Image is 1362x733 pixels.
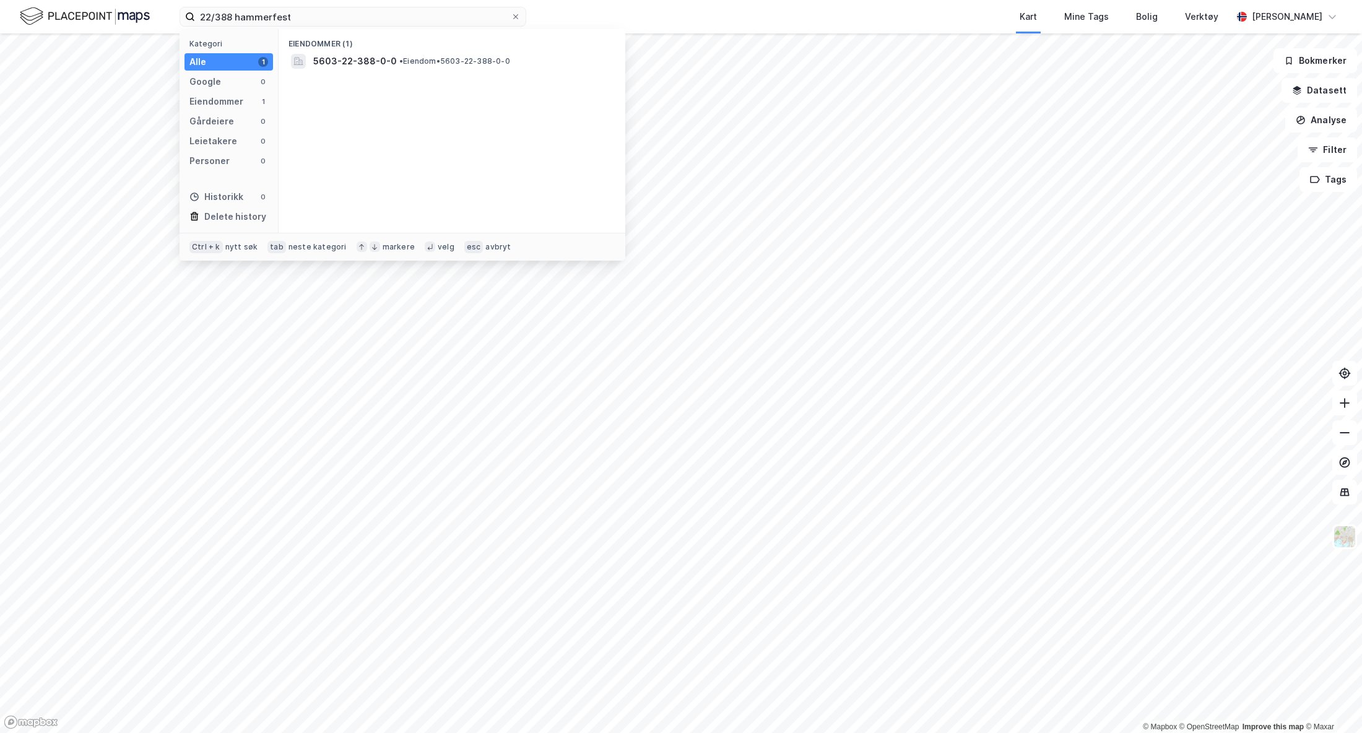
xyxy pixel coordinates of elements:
[383,242,415,252] div: markere
[258,97,268,106] div: 1
[1185,9,1218,24] div: Verktøy
[1282,78,1357,103] button: Datasett
[258,136,268,146] div: 0
[258,116,268,126] div: 0
[1179,722,1239,731] a: OpenStreetMap
[267,241,286,253] div: tab
[189,189,243,204] div: Historikk
[1285,108,1357,132] button: Analyse
[1252,9,1322,24] div: [PERSON_NAME]
[1136,9,1158,24] div: Bolig
[1300,674,1362,733] iframe: Chat Widget
[1020,9,1037,24] div: Kart
[1298,137,1357,162] button: Filter
[1333,525,1356,549] img: Z
[258,192,268,202] div: 0
[189,74,221,89] div: Google
[399,56,403,66] span: •
[189,154,230,168] div: Personer
[189,94,243,109] div: Eiendommer
[1273,48,1357,73] button: Bokmerker
[399,56,510,66] span: Eiendom • 5603-22-388-0-0
[438,242,454,252] div: velg
[225,242,258,252] div: nytt søk
[1143,722,1177,731] a: Mapbox
[485,242,511,252] div: avbryt
[189,39,273,48] div: Kategori
[464,241,484,253] div: esc
[189,114,234,129] div: Gårdeiere
[20,6,150,27] img: logo.f888ab2527a4732fd821a326f86c7f29.svg
[313,54,397,69] span: 5603-22-388-0-0
[189,241,223,253] div: Ctrl + k
[279,29,625,51] div: Eiendommer (1)
[1299,167,1357,192] button: Tags
[1243,722,1304,731] a: Improve this map
[1064,9,1109,24] div: Mine Tags
[258,77,268,87] div: 0
[4,715,58,729] a: Mapbox homepage
[189,54,206,69] div: Alle
[258,156,268,166] div: 0
[258,57,268,67] div: 1
[189,134,237,149] div: Leietakere
[288,242,347,252] div: neste kategori
[195,7,511,26] input: Søk på adresse, matrikkel, gårdeiere, leietakere eller personer
[204,209,266,224] div: Delete history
